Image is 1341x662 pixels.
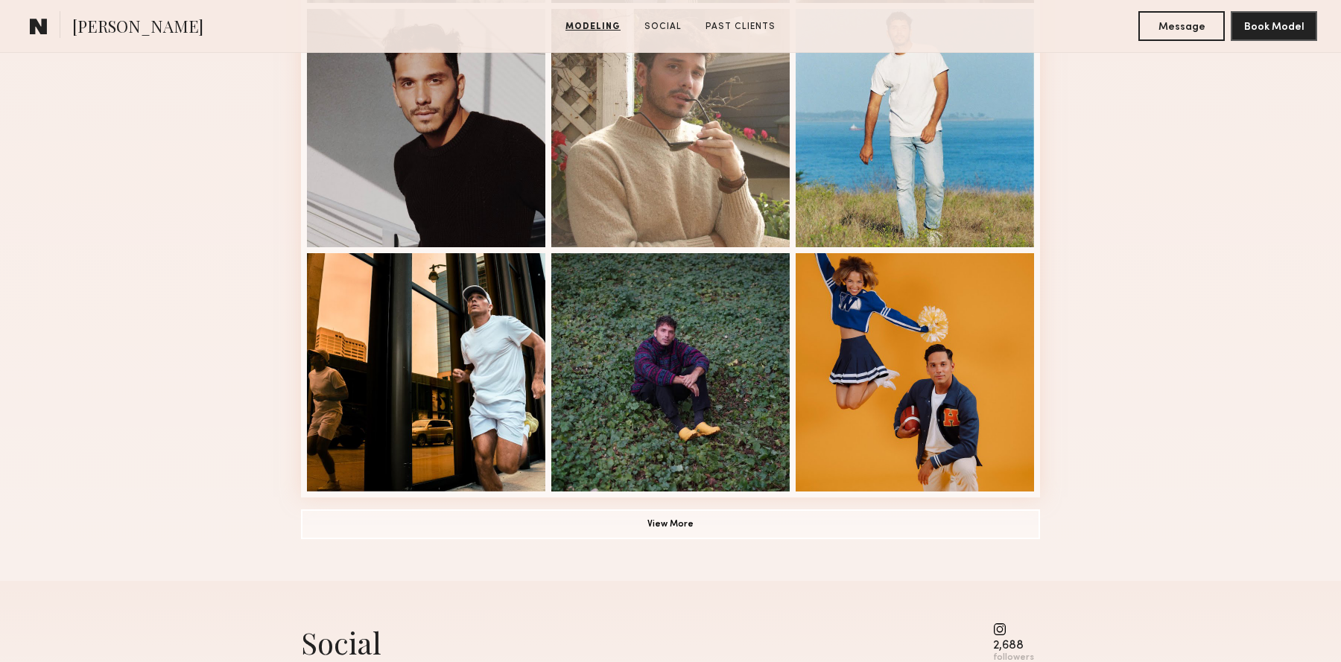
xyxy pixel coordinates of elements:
[638,20,688,34] a: Social
[993,640,1034,652] div: 2,688
[700,20,782,34] a: Past Clients
[301,509,1040,539] button: View More
[559,20,627,34] a: Modeling
[1231,19,1317,32] a: Book Model
[1138,11,1225,41] button: Message
[301,623,381,662] div: Social
[72,15,203,41] span: [PERSON_NAME]
[1231,11,1317,41] button: Book Model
